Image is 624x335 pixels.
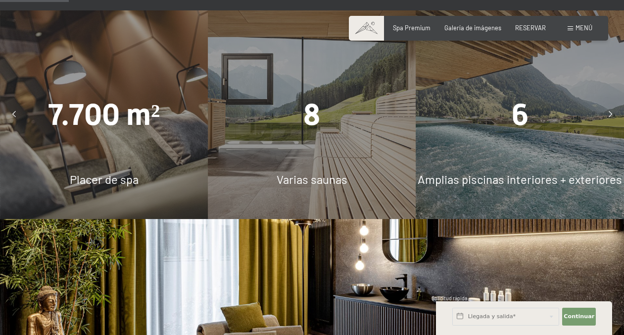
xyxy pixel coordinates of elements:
span: Varias saunas [277,172,347,186]
a: RESERVAR [515,24,546,32]
span: Placer de spa [70,172,139,186]
span: 1 [431,316,432,322]
span: Consentimiento de marketing* [216,191,323,201]
span: 6 [512,97,528,132]
a: Galería de imágenes [444,24,501,32]
span: 7.700 m² [48,97,160,132]
span: 8 [303,97,320,132]
span: Amplias piscinas interiores + exteriores [418,172,622,186]
a: Spa Premium [393,24,431,32]
span: MENÚ [576,24,592,32]
button: Continuar [562,308,596,326]
span: Solicitud rápida [432,295,467,301]
span: Continuar [564,313,594,321]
